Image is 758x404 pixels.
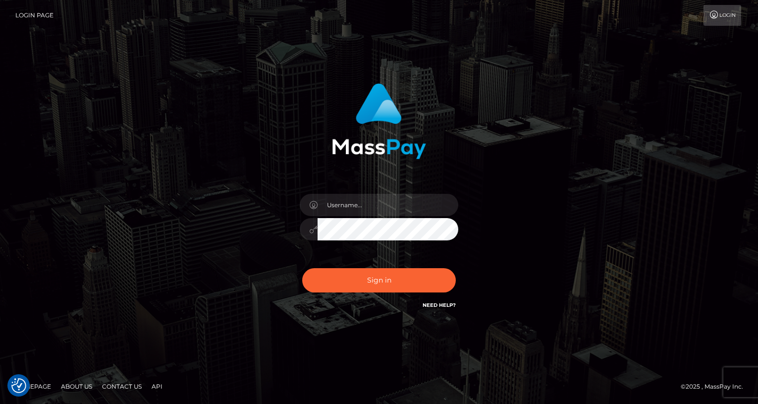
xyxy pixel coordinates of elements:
button: Sign in [302,268,456,292]
a: Login Page [15,5,54,26]
a: Login [704,5,741,26]
button: Consent Preferences [11,378,26,393]
a: About Us [57,379,96,394]
img: MassPay Login [332,83,426,159]
a: Need Help? [423,302,456,308]
a: Homepage [11,379,55,394]
div: © 2025 , MassPay Inc. [681,381,751,392]
img: Revisit consent button [11,378,26,393]
a: Contact Us [98,379,146,394]
input: Username... [318,194,458,216]
a: API [148,379,166,394]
